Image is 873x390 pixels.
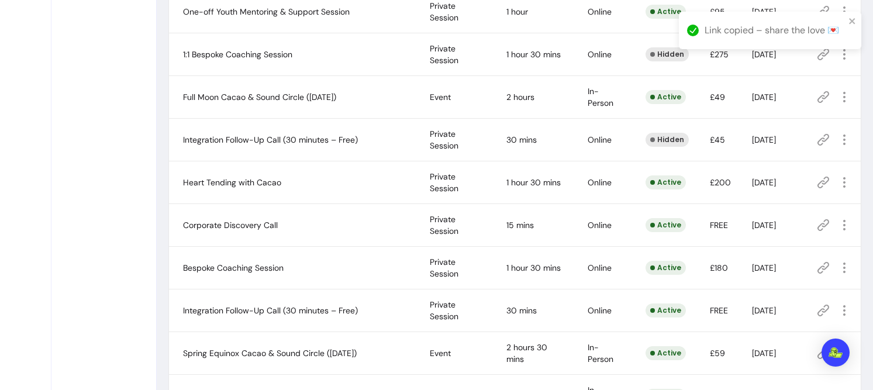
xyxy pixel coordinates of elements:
span: Online [588,177,612,188]
span: Spring Equinox Cacao & Sound Circle ([DATE]) [183,348,357,358]
span: Online [588,305,612,316]
span: £49 [710,92,725,102]
span: £59 [710,348,725,358]
span: [DATE] [752,305,776,316]
span: Private Session [430,299,458,322]
div: Active [646,5,686,19]
div: Link copied – share the love 💌 [705,23,845,37]
span: £95 [710,6,725,17]
span: [DATE] [752,263,776,273]
span: Online [588,134,612,145]
span: Private Session [430,129,458,151]
span: 2 hours [506,92,534,102]
span: Online [588,49,612,60]
span: 2 hours 30 mins [506,342,547,364]
span: Integration Follow-Up Call (30 minutes – Free) [183,305,358,316]
div: Active [646,346,686,360]
span: Corporate Discovery Call [183,220,278,230]
button: close [848,16,857,26]
span: Event [430,348,451,358]
span: Integration Follow-Up Call (30 minutes – Free) [183,134,358,145]
span: 1 hour 30 mins [506,49,561,60]
span: In-Person [588,86,613,108]
span: Event [430,92,451,102]
span: 1 hour 30 mins [506,263,561,273]
span: [DATE] [752,134,776,145]
span: FREE [710,220,728,230]
span: Heart Tending with Cacao [183,177,281,188]
span: [DATE] [752,220,776,230]
span: One-off Youth Mentoring & Support Session [183,6,350,17]
span: £200 [710,177,731,188]
span: 1 hour [506,6,528,17]
div: Active [646,261,686,275]
span: £180 [710,263,728,273]
span: Private Session [430,1,458,23]
span: Online [588,263,612,273]
span: 30 mins [506,305,537,316]
span: Private Session [430,257,458,279]
span: 1:1 Bespoke Coaching Session [183,49,292,60]
span: FREE [710,305,728,316]
span: In-Person [588,342,613,364]
span: Online [588,220,612,230]
span: 1 hour 30 mins [506,177,561,188]
span: Private Session [430,214,458,236]
span: 15 mins [506,220,534,230]
div: Active [646,218,686,232]
span: Bespoke Coaching Session [183,263,284,273]
span: Private Session [430,171,458,194]
div: Open Intercom Messenger [822,339,850,367]
span: 30 mins [506,134,537,145]
span: Online [588,6,612,17]
span: Full Moon Cacao & Sound Circle ([DATE]) [183,92,336,102]
div: Active [646,90,686,104]
span: [DATE] [752,177,776,188]
span: Private Session [430,43,458,65]
span: £45 [710,134,725,145]
span: [DATE] [752,6,776,17]
div: Hidden [646,47,689,61]
div: Hidden [646,133,689,147]
span: [DATE] [752,348,776,358]
span: [DATE] [752,92,776,102]
div: Active [646,303,686,317]
div: Active [646,175,686,189]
